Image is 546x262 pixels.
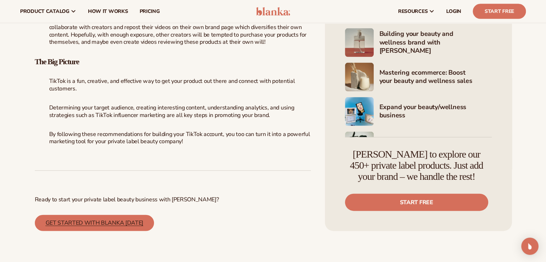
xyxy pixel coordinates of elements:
span: LOGIN [446,9,461,14]
p: Ready to start your private label beauty business with [PERSON_NAME]? [35,196,311,203]
a: Start free [345,194,488,211]
a: Shopify Image 2 Building your beauty and wellness brand with [PERSON_NAME] [345,29,492,57]
img: logo [256,7,290,16]
a: Start Free [473,4,526,19]
p: TikTok is a fun, creative, and effective way to get your product out there and connect with poten... [35,78,311,93]
img: Shopify Image 5 [345,132,374,161]
h4: Expand your beauty/wellness business [379,103,492,121]
h4: [PERSON_NAME] to explore our 450+ private label products. Just add your brand – we handle the rest! [345,149,488,182]
a: Shopify Image 5 Marketing your beauty and wellness brand 101 [345,132,492,161]
h4: Mastering ecommerce: Boost your beauty and wellness sales [379,69,492,86]
img: Shopify Image 4 [345,98,374,126]
span: How It Works [88,9,128,14]
div: Open Intercom Messenger [521,238,538,255]
p: Determining your target audience, creating interesting content, understanding analytics, and usin... [35,104,311,119]
span: product catalog [20,9,69,14]
img: Shopify Image 3 [345,63,374,92]
span: pricing [139,9,159,14]
p: To use TikTok influencer marketing to your advantage, we recommend reaching out to small creators... [35,1,311,46]
img: Shopify Image 2 [345,29,374,57]
p: By following these recommendations for building your TikTok account, you too can turn it into a p... [35,131,311,146]
span: resources [398,9,428,14]
a: Shopify Image 3 Mastering ecommerce: Boost your beauty and wellness sales [345,63,492,92]
h4: Building your beauty and wellness brand with [PERSON_NAME] [379,30,492,56]
a: Shopify Image 4 Expand your beauty/wellness business [345,98,492,126]
a: Get started with blanka [DATE] [46,219,143,227]
strong: The Big Picture [35,57,79,66]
